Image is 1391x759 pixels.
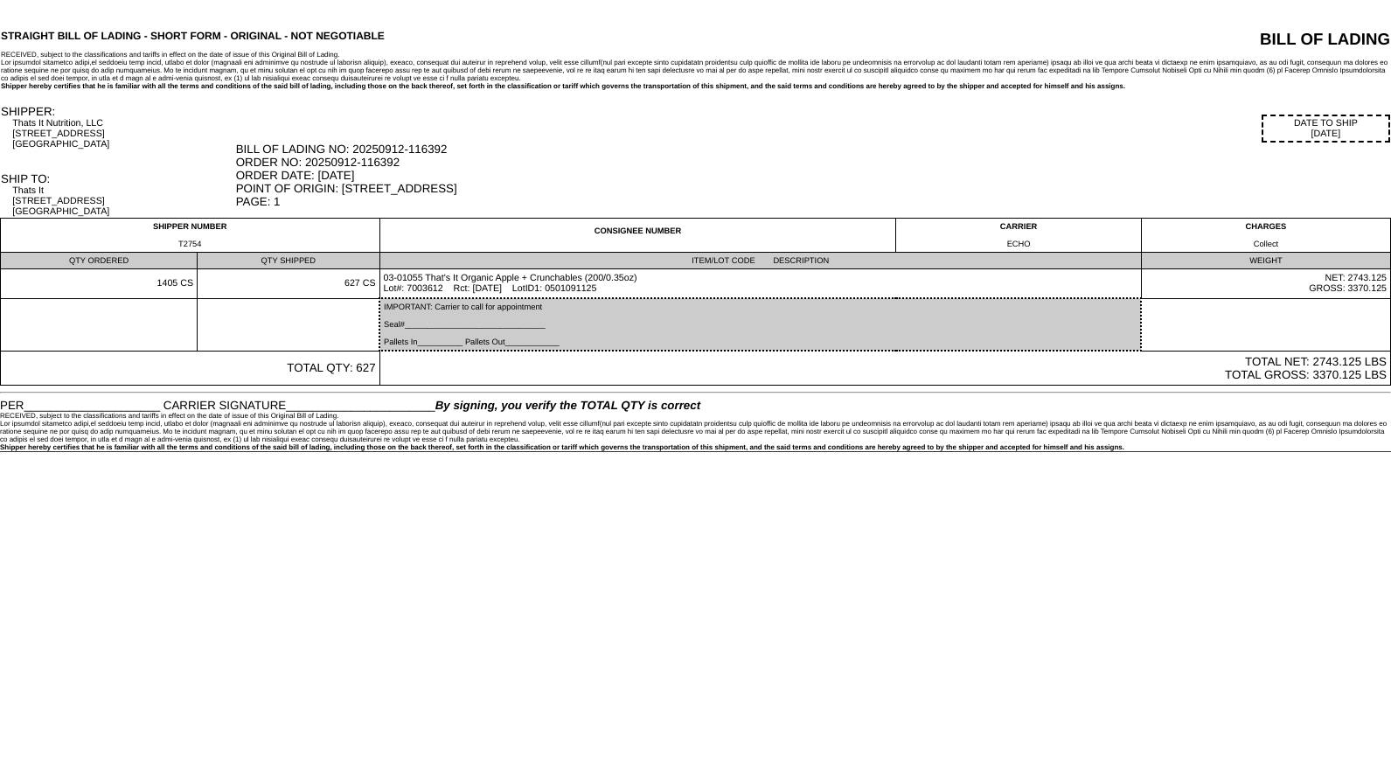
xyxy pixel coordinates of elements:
td: 627 CS [198,269,380,299]
td: QTY SHIPPED [198,253,380,269]
td: TOTAL NET: 2743.125 LBS TOTAL GROSS: 3370.125 LBS [379,351,1390,386]
div: Thats It Nutrition, LLC [STREET_ADDRESS] [GEOGRAPHIC_DATA] [12,118,233,150]
td: 03-01055 That's It Organic Apple + Crunchables (200/0.35oz) Lot#: 7003612 Rct: [DATE] LotID1: 050... [379,269,1141,299]
td: TOTAL QTY: 627 [1,351,380,386]
td: SHIPPER NUMBER [1,219,380,253]
div: ECHO [900,240,1137,248]
div: BILL OF LADING NO: 20250912-116392 ORDER NO: 20250912-116392 ORDER DATE: [DATE] POINT OF ORIGIN: ... [236,143,1390,208]
td: NET: 2743.125 GROSS: 3370.125 [1141,269,1390,299]
div: Collect [1145,240,1387,248]
td: CONSIGNEE NUMBER [379,219,896,253]
div: Thats It [STREET_ADDRESS] [GEOGRAPHIC_DATA] [12,185,233,217]
div: BILL OF LADING [1019,30,1390,49]
span: By signing, you verify the TOTAL QTY is correct [435,399,700,412]
td: CARRIER [896,219,1141,253]
td: WEIGHT [1141,253,1390,269]
td: IMPORTANT: Carrier to call for appointment Seal#_______________________________ Pallets In_______... [379,298,1141,351]
td: ITEM/LOT CODE DESCRIPTION [379,253,1141,269]
div: SHIPPER: [1,105,234,118]
div: T2754 [4,240,376,248]
div: SHIP TO: [1,172,234,185]
td: 1405 CS [1,269,198,299]
div: DATE TO SHIP [DATE] [1262,115,1390,143]
td: QTY ORDERED [1,253,198,269]
td: CHARGES [1141,219,1390,253]
div: Shipper hereby certifies that he is familiar with all the terms and conditions of the said bill o... [1,82,1390,90]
